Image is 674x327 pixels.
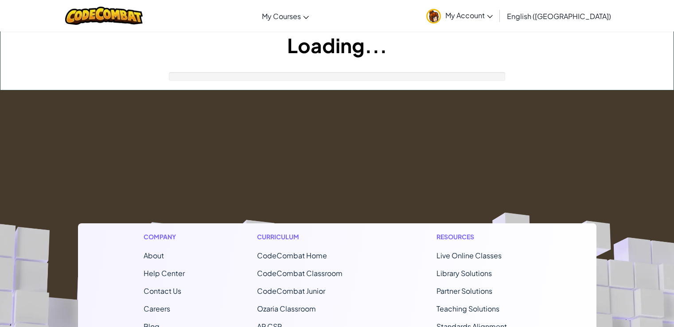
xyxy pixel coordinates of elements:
[257,269,343,278] a: CodeCombat Classroom
[144,304,170,313] a: Careers
[436,286,492,296] a: Partner Solutions
[257,304,316,313] a: Ozaria Classroom
[436,269,492,278] a: Library Solutions
[445,11,493,20] span: My Account
[144,251,164,260] a: About
[436,251,502,260] a: Live Online Classes
[426,9,441,23] img: avatar
[0,31,674,59] h1: Loading...
[436,232,531,241] h1: Resources
[257,251,327,260] span: CodeCombat Home
[262,12,301,21] span: My Courses
[257,232,364,241] h1: Curriculum
[65,7,143,25] img: CodeCombat logo
[257,4,313,28] a: My Courses
[144,232,185,241] h1: Company
[436,304,499,313] a: Teaching Solutions
[144,269,185,278] a: Help Center
[144,286,181,296] span: Contact Us
[503,4,616,28] a: English ([GEOGRAPHIC_DATA])
[257,286,325,296] a: CodeCombat Junior
[422,2,497,30] a: My Account
[507,12,611,21] span: English ([GEOGRAPHIC_DATA])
